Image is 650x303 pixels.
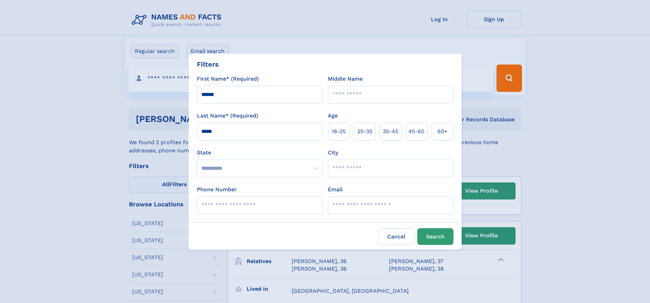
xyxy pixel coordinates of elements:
[332,127,346,136] span: 18‑25
[408,127,424,136] span: 45‑60
[437,127,448,136] span: 60+
[378,228,415,245] label: Cancel
[417,228,453,245] button: Search
[328,75,363,83] label: Middle Name
[328,149,338,157] label: City
[197,75,259,83] label: First Name* (Required)
[357,127,372,136] span: 25‑35
[197,185,237,194] label: Phone Number
[197,112,258,120] label: Last Name* (Required)
[197,149,322,157] label: State
[383,127,398,136] span: 35‑45
[328,185,343,194] label: Email
[197,59,219,69] div: Filters
[328,112,338,120] label: Age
